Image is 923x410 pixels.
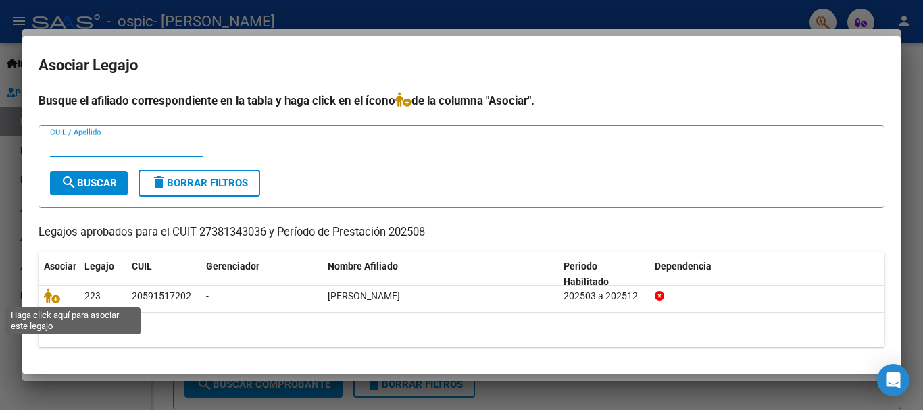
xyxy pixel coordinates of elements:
div: 1 registros [39,313,884,347]
span: FORTUNA PIERINO [328,290,400,301]
span: Buscar [61,177,117,189]
datatable-header-cell: CUIL [126,252,201,297]
h4: Busque el afiliado correspondiente en la tabla y haga click en el ícono de la columna "Asociar". [39,92,884,109]
span: - [206,290,209,301]
datatable-header-cell: Nombre Afiliado [322,252,558,297]
span: Periodo Habilitado [564,261,609,287]
button: Buscar [50,171,128,195]
span: Nombre Afiliado [328,261,398,272]
datatable-header-cell: Asociar [39,252,79,297]
h2: Asociar Legajo [39,53,884,78]
div: 20591517202 [132,288,191,304]
datatable-header-cell: Periodo Habilitado [558,252,649,297]
span: CUIL [132,261,152,272]
span: Gerenciador [206,261,259,272]
span: Asociar [44,261,76,272]
span: 223 [84,290,101,301]
div: 202503 a 202512 [564,288,644,304]
datatable-header-cell: Gerenciador [201,252,322,297]
mat-icon: search [61,174,77,190]
datatable-header-cell: Legajo [79,252,126,297]
p: Legajos aprobados para el CUIT 27381343036 y Período de Prestación 202508 [39,224,884,241]
span: Borrar Filtros [151,177,248,189]
mat-icon: delete [151,174,167,190]
div: Open Intercom Messenger [877,364,909,396]
button: Borrar Filtros [139,170,260,197]
datatable-header-cell: Dependencia [649,252,885,297]
span: Legajo [84,261,114,272]
span: Dependencia [655,261,712,272]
